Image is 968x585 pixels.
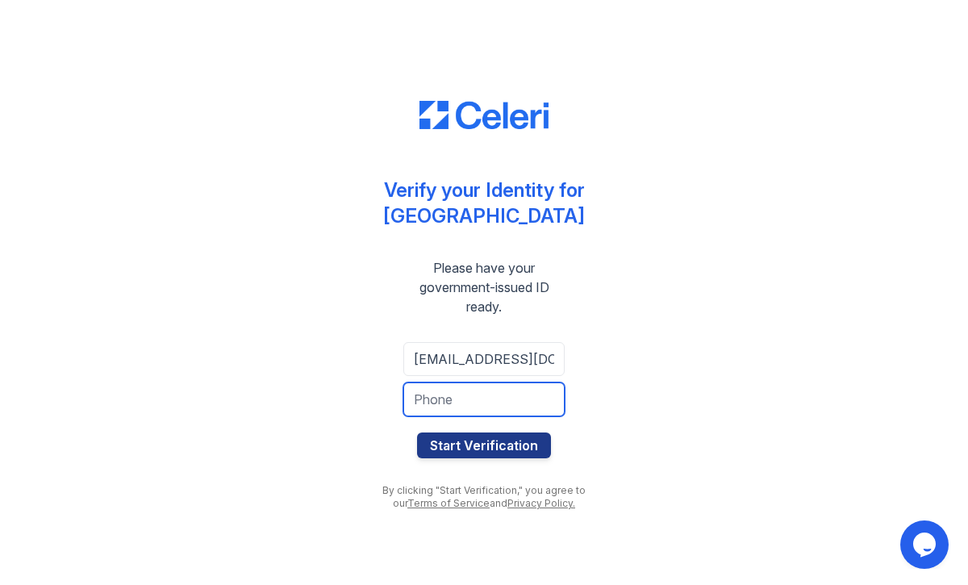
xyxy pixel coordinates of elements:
div: By clicking "Start Verification," you agree to our and [371,484,597,510]
input: Email [403,342,565,376]
input: Phone [403,382,565,416]
button: Start Verification [417,432,551,458]
a: Terms of Service [407,497,490,509]
a: Privacy Policy. [507,497,575,509]
div: Verify your Identity for [GEOGRAPHIC_DATA] [383,178,585,229]
img: CE_Logo_Blue-a8612792a0a2168367f1c8372b55b34899dd931a85d93a1a3d3e32e68fde9ad4.png [419,101,549,130]
div: Please have your government-issued ID ready. [371,258,597,316]
iframe: chat widget [900,520,952,569]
